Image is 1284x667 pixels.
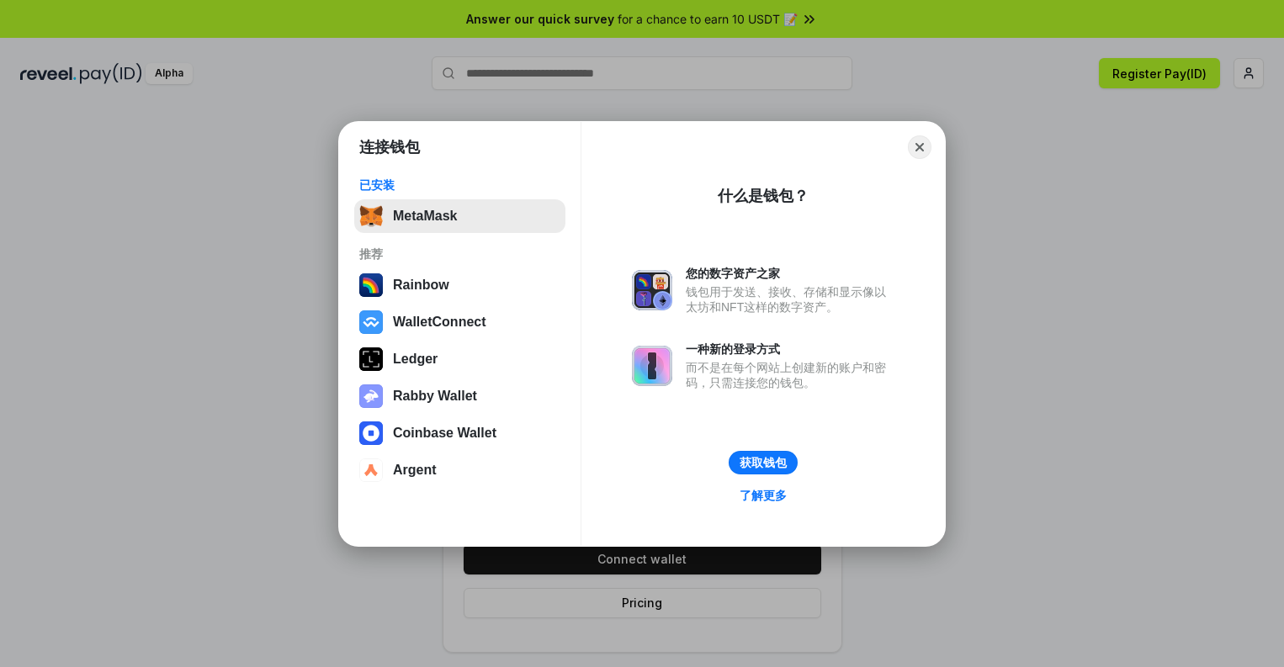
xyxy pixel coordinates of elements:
div: Rainbow [393,278,449,293]
div: 钱包用于发送、接收、存储和显示像以太坊和NFT这样的数字资产。 [686,284,894,315]
button: WalletConnect [354,305,565,339]
div: Ledger [393,352,438,367]
button: Rabby Wallet [354,379,565,413]
div: Argent [393,463,437,478]
img: svg+xml,%3Csvg%20fill%3D%22none%22%20height%3D%2233%22%20viewBox%3D%220%200%2035%2033%22%20width%... [359,204,383,228]
img: svg+xml,%3Csvg%20width%3D%2228%22%20height%3D%2228%22%20viewBox%3D%220%200%2028%2028%22%20fill%3D... [359,421,383,445]
div: 一种新的登录方式 [686,341,894,357]
div: WalletConnect [393,315,486,330]
img: svg+xml,%3Csvg%20xmlns%3D%22http%3A%2F%2Fwww.w3.org%2F2000%2Fsvg%22%20fill%3D%22none%22%20viewBox... [632,346,672,386]
h1: 连接钱包 [359,137,420,157]
button: Ledger [354,342,565,376]
div: 已安装 [359,177,560,193]
img: svg+xml,%3Csvg%20xmlns%3D%22http%3A%2F%2Fwww.w3.org%2F2000%2Fsvg%22%20fill%3D%22none%22%20viewBox... [359,384,383,408]
button: 获取钱包 [729,451,798,474]
img: svg+xml,%3Csvg%20width%3D%2228%22%20height%3D%2228%22%20viewBox%3D%220%200%2028%2028%22%20fill%3D... [359,310,383,334]
div: 而不是在每个网站上创建新的账户和密码，只需连接您的钱包。 [686,360,894,390]
button: Close [908,135,931,159]
div: 了解更多 [740,488,787,503]
img: svg+xml,%3Csvg%20width%3D%22120%22%20height%3D%22120%22%20viewBox%3D%220%200%20120%20120%22%20fil... [359,273,383,297]
div: 推荐 [359,246,560,262]
button: MetaMask [354,199,565,233]
div: 什么是钱包？ [718,186,809,206]
button: Coinbase Wallet [354,416,565,450]
button: Rainbow [354,268,565,302]
div: Coinbase Wallet [393,426,496,441]
div: MetaMask [393,209,457,224]
img: svg+xml,%3Csvg%20xmlns%3D%22http%3A%2F%2Fwww.w3.org%2F2000%2Fsvg%22%20width%3D%2228%22%20height%3... [359,347,383,371]
a: 了解更多 [730,484,797,506]
div: 获取钱包 [740,455,787,470]
img: svg+xml,%3Csvg%20width%3D%2228%22%20height%3D%2228%22%20viewBox%3D%220%200%2028%2028%22%20fill%3D... [359,458,383,482]
img: svg+xml,%3Csvg%20xmlns%3D%22http%3A%2F%2Fwww.w3.org%2F2000%2Fsvg%22%20fill%3D%22none%22%20viewBox... [632,270,672,310]
div: Rabby Wallet [393,389,477,404]
div: 您的数字资产之家 [686,266,894,281]
button: Argent [354,453,565,487]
